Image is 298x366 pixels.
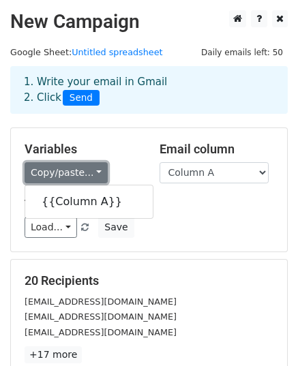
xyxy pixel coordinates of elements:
[196,45,288,60] span: Daily emails left: 50
[25,217,77,238] a: Load...
[25,162,108,183] a: Copy/paste...
[10,47,163,57] small: Google Sheet:
[25,191,153,213] a: {{Column A}}
[14,74,284,106] div: 1. Write your email in Gmail 2. Click
[63,90,100,106] span: Send
[25,346,82,363] a: +17 more
[25,296,177,307] small: [EMAIL_ADDRESS][DOMAIN_NAME]
[98,217,134,238] button: Save
[25,142,139,157] h5: Variables
[25,327,177,337] small: [EMAIL_ADDRESS][DOMAIN_NAME]
[25,273,273,288] h5: 20 Recipients
[196,47,288,57] a: Daily emails left: 50
[230,301,298,366] iframe: Chat Widget
[25,311,177,322] small: [EMAIL_ADDRESS][DOMAIN_NAME]
[10,10,288,33] h2: New Campaign
[72,47,162,57] a: Untitled spreadsheet
[160,142,274,157] h5: Email column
